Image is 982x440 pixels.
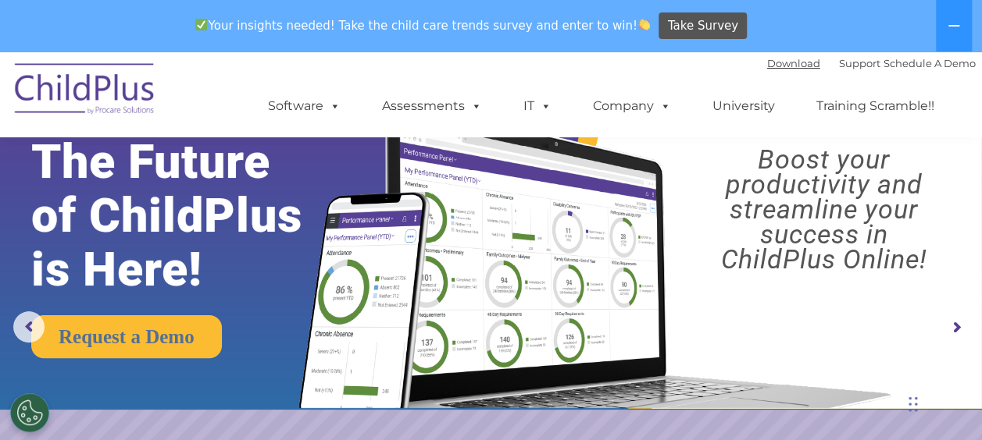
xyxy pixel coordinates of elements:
[508,90,567,122] a: IT
[659,12,747,40] a: Take Survey
[31,315,222,358] a: Request a Demo
[252,90,356,122] a: Software
[366,90,498,122] a: Assessments
[10,393,49,432] button: Cookies Settings
[7,52,163,130] img: ChildPlus by Procare Solutions
[195,19,207,30] img: ✅
[767,57,820,69] a: Download
[217,167,284,179] span: Phone number
[577,90,687,122] a: Company
[678,147,970,271] rs-layer: Boost your productivity and streamline your success in ChildPlus Online!
[638,19,650,30] img: 👏
[727,271,982,440] iframe: Chat Widget
[31,135,345,296] rs-layer: The Future of ChildPlus is Here!
[909,381,918,428] div: Drag
[189,10,657,41] span: Your insights needed! Take the child care trends survey and enter to win!
[884,57,976,69] a: Schedule A Demo
[668,12,738,40] span: Take Survey
[801,90,950,122] a: Training Scramble!!
[217,103,265,115] span: Last name
[839,57,880,69] a: Support
[697,90,791,122] a: University
[767,57,976,69] font: |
